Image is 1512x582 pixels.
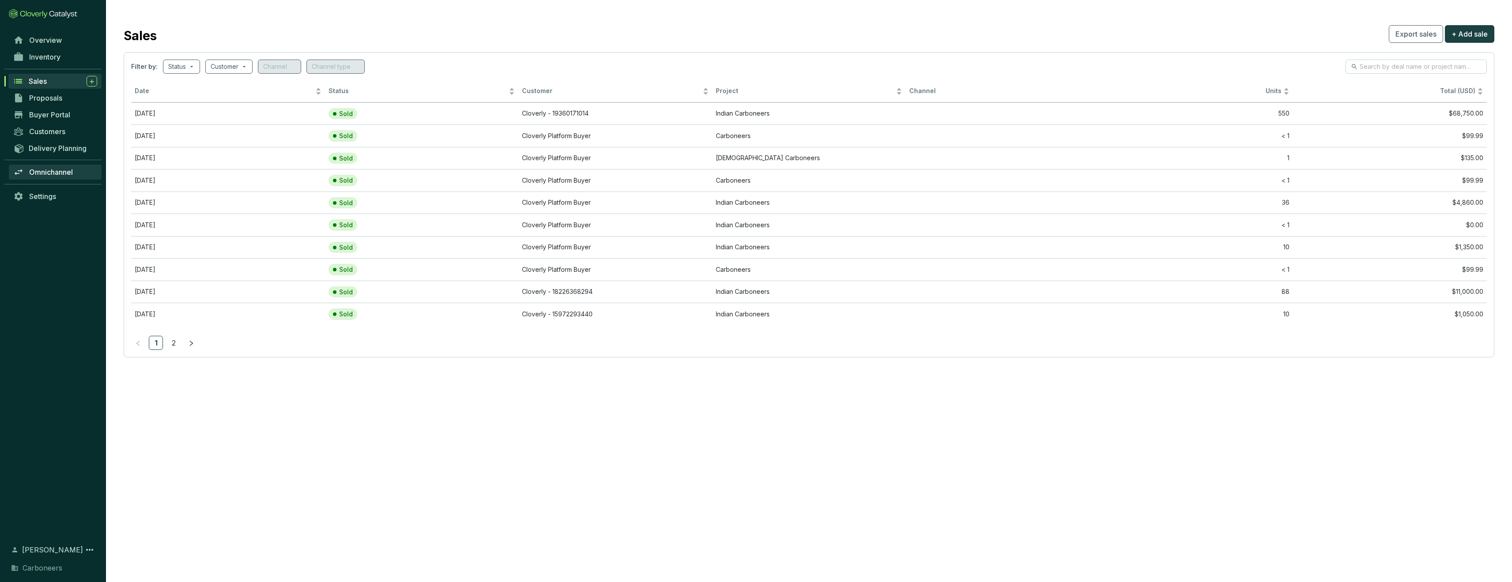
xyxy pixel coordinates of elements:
[339,244,353,252] p: Sold
[131,236,325,259] td: Jun 12 2024
[522,87,701,95] span: Customer
[1100,124,1293,147] td: < 1
[131,281,325,303] td: Sep 24 2024
[518,258,712,281] td: Cloverly Platform Buyer
[1293,281,1487,303] td: $11,000.00
[1293,303,1487,325] td: $1,050.00
[518,169,712,191] td: Cloverly Platform Buyer
[339,266,353,274] p: Sold
[22,544,83,555] span: [PERSON_NAME]
[1452,29,1488,39] span: + Add sale
[167,336,180,349] a: 2
[29,110,70,119] span: Buyer Portal
[29,77,47,86] span: Sales
[149,336,163,350] li: 1
[339,310,353,318] p: Sold
[124,26,157,45] h2: Sales
[1100,169,1293,191] td: < 1
[339,221,353,229] p: Sold
[1100,258,1293,281] td: < 1
[1100,81,1293,102] th: Units
[712,191,906,214] td: Indian Carboneers
[9,124,102,139] a: Customers
[1440,87,1475,94] span: Total (USD)
[1293,236,1487,259] td: $1,350.00
[339,199,353,207] p: Sold
[712,281,906,303] td: Indian Carboneers
[131,303,325,325] td: Aug 12 2024
[29,168,73,176] span: Omnichannel
[9,107,102,122] a: Buyer Portal
[29,53,60,61] span: Inventory
[131,191,325,214] td: Jun 13 2024
[518,191,712,214] td: Cloverly Platform Buyer
[1293,258,1487,281] td: $99.99
[1389,25,1443,43] button: Export sales
[1293,191,1487,214] td: $4,860.00
[325,81,519,102] th: Status
[712,147,906,169] td: Ghanaian Carboneers
[712,236,906,259] td: Indian Carboneers
[712,169,906,191] td: Carboneers
[339,132,353,140] p: Sold
[135,87,314,95] span: Date
[518,81,712,102] th: Customer
[131,81,325,102] th: Date
[518,303,712,325] td: Cloverly - 15972293440
[1360,62,1474,71] input: Search by deal name or project name...
[131,169,325,191] td: May 01 2024
[131,258,325,281] td: Apr 24 2024
[1103,87,1282,95] span: Units
[8,74,102,89] a: Sales
[518,124,712,147] td: Cloverly Platform Buyer
[1100,102,1293,125] td: 550
[518,147,712,169] td: Cloverly Platform Buyer
[712,102,906,125] td: Indian Carboneers
[339,176,353,184] p: Sold
[131,102,325,125] td: Jul 01 2025
[184,336,198,350] li: Next Page
[1293,169,1487,191] td: $99.99
[518,236,712,259] td: Cloverly Platform Buyer
[1293,214,1487,236] td: $0.00
[1100,236,1293,259] td: 10
[1445,25,1494,43] button: + Add sale
[712,214,906,236] td: Indian Carboneers
[712,258,906,281] td: Carboneers
[329,87,507,95] span: Status
[131,124,325,147] td: Apr 12 2024
[131,147,325,169] td: Jun 26 2024
[1100,303,1293,325] td: 10
[1100,214,1293,236] td: < 1
[518,281,712,303] td: Cloverly - 18226368294
[339,110,353,118] p: Sold
[29,144,87,153] span: Delivery Planning
[9,90,102,105] a: Proposals
[131,336,145,350] li: Previous Page
[1293,102,1487,125] td: $68,750.00
[1293,124,1487,147] td: $99.99
[9,165,102,180] a: Omnichannel
[29,94,62,102] span: Proposals
[149,336,163,349] a: 1
[135,340,141,346] span: left
[1100,147,1293,169] td: 1
[712,124,906,147] td: Carboneers
[339,154,353,162] p: Sold
[184,336,198,350] button: right
[1293,147,1487,169] td: $135.00
[9,189,102,204] a: Settings
[131,214,325,236] td: Sep 24 2024
[29,192,56,201] span: Settings
[9,141,102,155] a: Delivery Planning
[712,81,906,102] th: Project
[188,340,194,346] span: right
[712,303,906,325] td: Indian Carboneers
[716,87,895,95] span: Project
[131,62,158,71] span: Filter by:
[518,102,712,125] td: Cloverly - 19360171014
[9,33,102,48] a: Overview
[29,127,65,136] span: Customers
[23,563,62,573] span: Carboneers
[906,81,1100,102] th: Channel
